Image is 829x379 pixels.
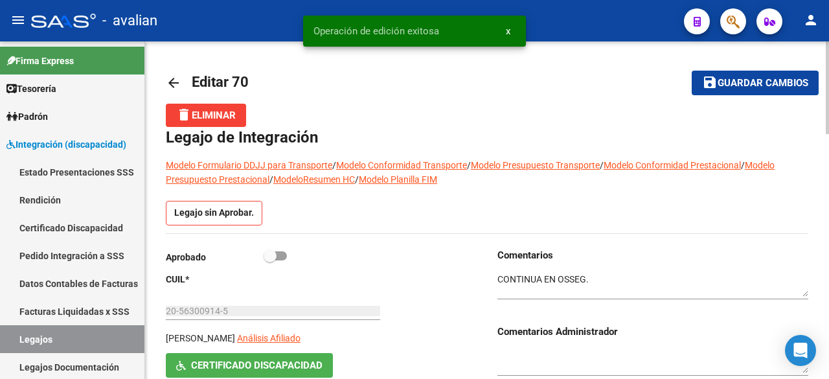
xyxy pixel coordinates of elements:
[497,325,808,339] h3: Comentarios Administrador
[166,127,808,148] h1: Legajo de Integración
[6,82,56,96] span: Tesorería
[785,335,816,366] div: Open Intercom Messenger
[6,109,48,124] span: Padrón
[506,25,510,37] span: x
[313,25,439,38] span: Operación de edición exitosa
[176,107,192,122] mat-icon: delete
[336,160,467,170] a: Modelo Conformidad Transporte
[6,137,126,152] span: Integración (discapacidad)
[10,12,26,28] mat-icon: menu
[359,174,437,185] a: Modelo Planilla FIM
[192,74,249,90] span: Editar 70
[166,104,246,127] button: Eliminar
[166,250,264,264] p: Aprobado
[166,160,332,170] a: Modelo Formulario DDJJ para Transporte
[6,54,74,68] span: Firma Express
[495,19,521,43] button: x
[166,272,264,286] p: CUIL
[718,78,808,89] span: Guardar cambios
[166,201,262,225] p: Legajo sin Aprobar.
[237,333,301,343] span: Análisis Afiliado
[604,160,741,170] a: Modelo Conformidad Prestacional
[471,160,600,170] a: Modelo Presupuesto Transporte
[273,174,355,185] a: ModeloResumen HC
[191,360,323,372] span: Certificado Discapacidad
[497,248,808,262] h3: Comentarios
[102,6,157,35] span: - avalian
[166,331,235,345] p: [PERSON_NAME]
[803,12,819,28] mat-icon: person
[166,75,181,91] mat-icon: arrow_back
[166,353,333,377] button: Certificado Discapacidad
[702,75,718,90] mat-icon: save
[692,71,819,95] button: Guardar cambios
[176,109,236,121] span: Eliminar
